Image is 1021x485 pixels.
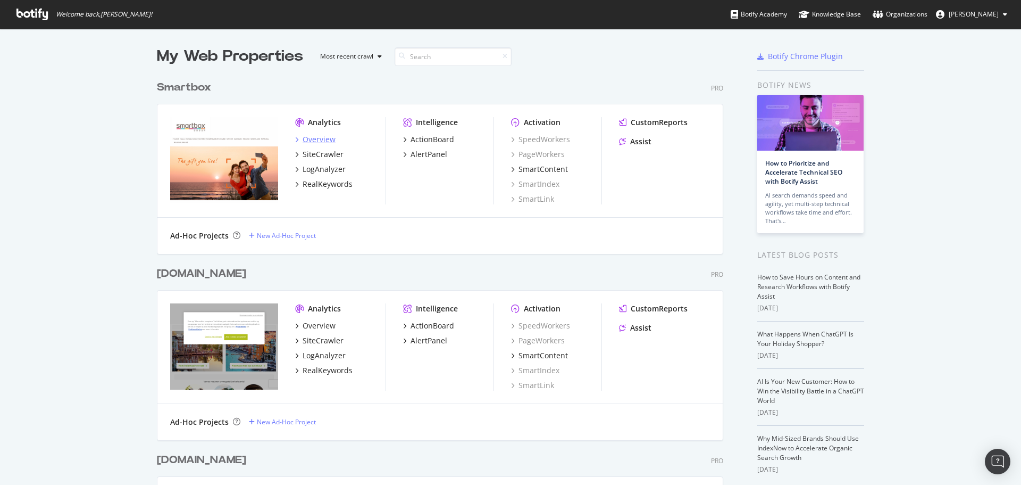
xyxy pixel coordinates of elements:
a: How to Prioritize and Accelerate Technical SEO with Botify Assist [765,159,842,186]
div: SiteCrawler [303,335,344,346]
div: Knowledge Base [799,9,861,20]
div: SmartContent [518,350,568,361]
div: [DATE] [757,408,864,417]
a: Assist [619,136,651,147]
div: Intelligence [416,117,458,128]
a: SpeedWorkers [511,134,570,145]
div: Assist [630,323,651,333]
a: PageWorkers [511,149,565,160]
img: How to Prioritize and Accelerate Technical SEO with Botify Assist [757,95,864,151]
div: Ad-Hoc Projects [170,417,229,428]
div: [DATE] [757,351,864,360]
div: AI search demands speed and agility, yet multi-step technical workflows take time and effort. Tha... [765,191,856,225]
a: Assist [619,323,651,333]
div: ActionBoard [411,134,454,145]
a: SmartIndex [511,365,559,376]
div: [DOMAIN_NAME] [157,453,246,468]
div: RealKeywords [303,179,353,190]
div: Intelligence [416,303,458,314]
div: CustomReports [631,117,688,128]
a: Overview [295,320,336,331]
div: [DOMAIN_NAME] [157,266,246,282]
a: SmartLink [511,194,554,204]
img: bongo.nl [170,303,278,390]
a: Botify Chrome Plugin [757,51,843,62]
div: AlertPanel [411,335,447,346]
a: LogAnalyzer [295,164,346,175]
a: SmartContent [511,350,568,361]
div: Activation [524,117,560,128]
a: RealKeywords [295,179,353,190]
a: SmartContent [511,164,568,175]
a: Smartbox [157,80,215,95]
div: New Ad-Hoc Project [257,231,316,240]
div: Analytics [308,117,341,128]
div: Analytics [308,303,341,314]
div: Organizations [873,9,927,20]
a: CustomReports [619,303,688,314]
input: Search [395,47,512,66]
div: Open Intercom Messenger [985,449,1010,474]
div: Botify news [757,79,864,91]
div: Pro [711,456,723,465]
a: SmartLink [511,380,554,391]
a: CustomReports [619,117,688,128]
a: What Happens When ChatGPT Is Your Holiday Shopper? [757,330,853,348]
a: SpeedWorkers [511,320,570,331]
a: LogAnalyzer [295,350,346,361]
a: New Ad-Hoc Project [249,231,316,240]
a: SmartIndex [511,179,559,190]
a: AI Is Your New Customer: How to Win the Visibility Battle in a ChatGPT World [757,377,864,405]
a: PageWorkers [511,335,565,346]
div: LogAnalyzer [303,164,346,175]
span: Welcome back, [PERSON_NAME] ! [56,10,152,19]
div: New Ad-Hoc Project [257,417,316,426]
div: [DATE] [757,303,864,313]
div: CustomReports [631,303,688,314]
a: [DOMAIN_NAME] [157,266,250,282]
a: ActionBoard [403,320,454,331]
div: Overview [303,320,336,331]
div: Pro [711,84,723,93]
a: New Ad-Hoc Project [249,417,316,426]
span: Lamar Marsh [949,10,999,19]
div: Most recent crawl [320,53,373,60]
a: RealKeywords [295,365,353,376]
div: SmartContent [518,164,568,175]
a: ActionBoard [403,134,454,145]
a: AlertPanel [403,335,447,346]
div: AlertPanel [411,149,447,160]
div: Ad-Hoc Projects [170,231,229,241]
div: Activation [524,303,560,314]
button: [PERSON_NAME] [927,6,1016,23]
a: [DOMAIN_NAME] [157,453,250,468]
a: AlertPanel [403,149,447,160]
a: SiteCrawler [295,335,344,346]
a: Overview [295,134,336,145]
div: Assist [630,136,651,147]
div: [DATE] [757,465,864,474]
div: ActionBoard [411,320,454,331]
div: Botify Chrome Plugin [768,51,843,62]
div: Pro [711,270,723,279]
a: Why Mid-Sized Brands Should Use IndexNow to Accelerate Organic Search Growth [757,434,859,462]
button: Most recent crawl [312,48,386,65]
div: RealKeywords [303,365,353,376]
div: Smartbox [157,80,211,95]
div: LogAnalyzer [303,350,346,361]
a: SiteCrawler [295,149,344,160]
div: My Web Properties [157,46,303,67]
div: SiteCrawler [303,149,344,160]
div: Botify Academy [731,9,787,20]
div: Overview [303,134,336,145]
a: How to Save Hours on Content and Research Workflows with Botify Assist [757,273,860,301]
img: smartbox.com [170,117,278,203]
